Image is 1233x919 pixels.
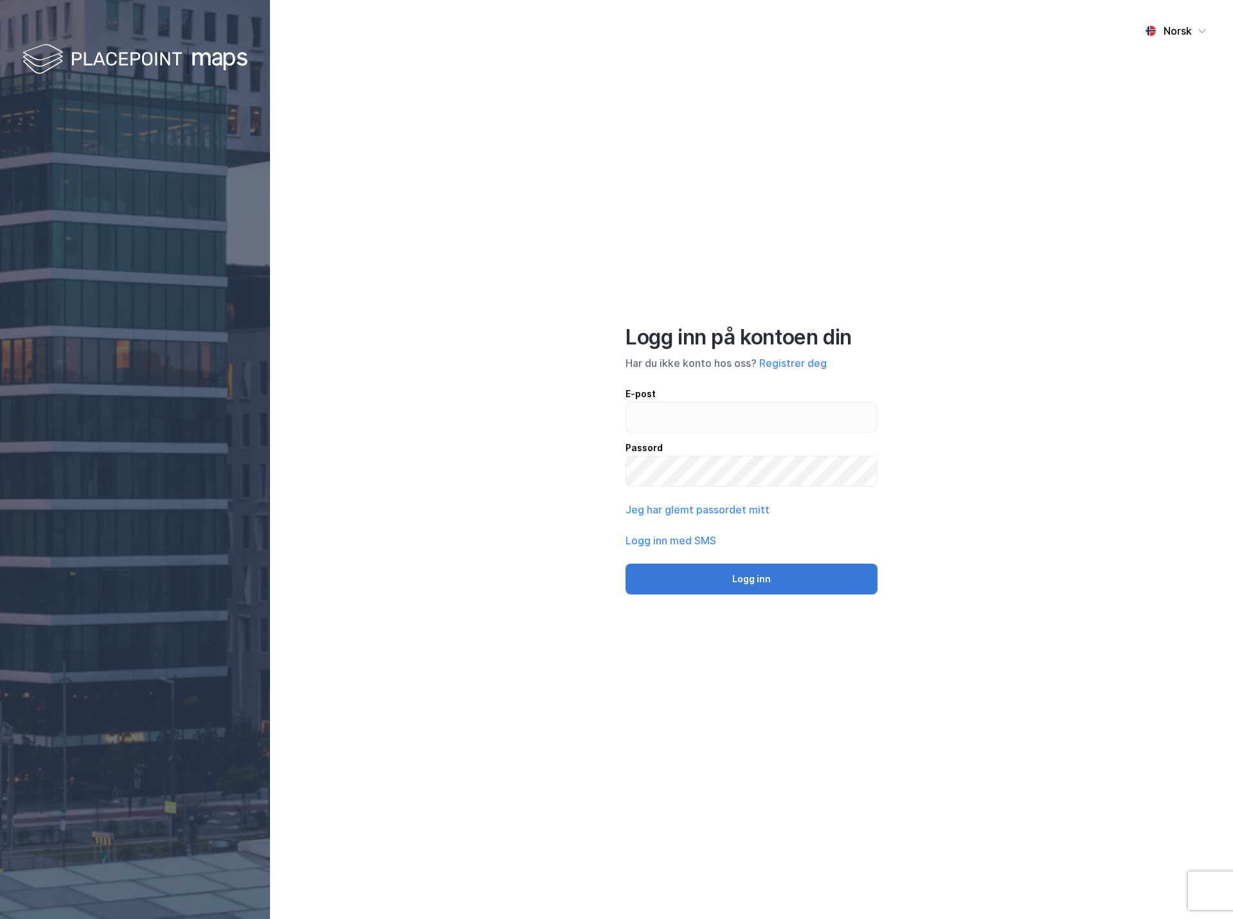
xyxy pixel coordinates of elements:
button: Logg inn med SMS [625,533,716,548]
button: Logg inn [625,564,878,594]
div: E-post [625,386,878,402]
button: Jeg har glemt passordet mitt [625,502,770,517]
div: Har du ikke konto hos oss? [625,355,878,371]
img: logo-white.f07954bde2210d2a523dddb988cd2aa7.svg [22,41,248,79]
div: Norsk [1164,23,1192,39]
button: Registrer deg [759,355,827,371]
div: Passord [625,440,878,456]
div: Logg inn på kontoen din [625,325,878,350]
